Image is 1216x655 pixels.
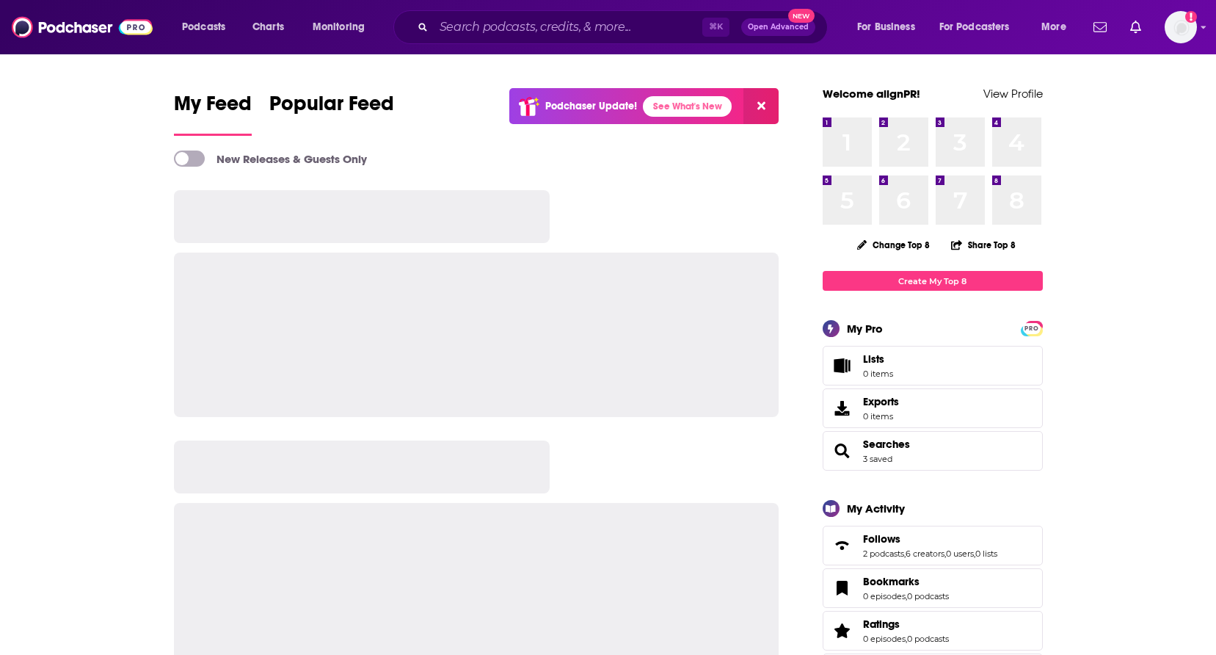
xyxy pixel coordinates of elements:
[863,352,893,366] span: Lists
[823,271,1043,291] a: Create My Top 8
[174,151,367,167] a: New Releases & Guests Only
[1088,15,1113,40] a: Show notifications dropdown
[863,532,997,546] a: Follows
[847,502,905,515] div: My Activity
[1124,15,1147,40] a: Show notifications dropdown
[863,549,904,559] a: 2 podcasts
[828,355,857,376] span: Lists
[848,236,939,254] button: Change Top 8
[302,15,384,39] button: open menu
[939,17,1010,37] span: For Podcasters
[313,17,365,37] span: Monitoring
[269,91,394,136] a: Popular Feed
[946,549,974,559] a: 0 users
[863,369,893,379] span: 0 items
[823,611,1043,651] span: Ratings
[741,18,815,36] button: Open AdvancedNew
[823,526,1043,565] span: Follows
[702,18,729,37] span: ⌘ K
[857,17,915,37] span: For Business
[1023,322,1041,333] a: PRO
[944,549,946,559] span: ,
[863,575,949,588] a: Bookmarks
[434,15,702,39] input: Search podcasts, credits, & more...
[904,549,906,559] span: ,
[174,91,252,125] span: My Feed
[906,591,907,601] span: ,
[828,578,857,598] a: Bookmarks
[863,411,899,421] span: 0 items
[907,634,949,644] a: 0 podcasts
[643,96,732,117] a: See What's New
[863,634,906,644] a: 0 episodes
[1165,11,1197,43] img: User Profile
[974,549,975,559] span: ,
[906,549,944,559] a: 6 creators
[847,322,883,336] div: My Pro
[828,441,857,461] a: Searches
[545,100,637,112] p: Podchaser Update!
[863,395,899,408] span: Exports
[983,87,1043,101] a: View Profile
[823,388,1043,428] a: Exports
[823,87,920,101] a: Welcome alignPR!
[847,15,933,39] button: open menu
[243,15,293,39] a: Charts
[828,535,857,556] a: Follows
[1031,15,1085,39] button: open menu
[172,15,244,39] button: open menu
[12,13,153,41] img: Podchaser - Follow, Share and Rate Podcasts
[1165,11,1197,43] span: Logged in as alignPR
[1165,11,1197,43] button: Show profile menu
[863,438,910,451] a: Searches
[863,575,920,588] span: Bookmarks
[182,17,225,37] span: Podcasts
[788,9,815,23] span: New
[950,231,1016,259] button: Share Top 8
[407,10,842,44] div: Search podcasts, credits, & more...
[906,634,907,644] span: ,
[748,23,809,31] span: Open Advanced
[863,454,892,464] a: 3 saved
[828,398,857,419] span: Exports
[863,618,949,631] a: Ratings
[1023,323,1041,334] span: PRO
[828,620,857,641] a: Ratings
[863,352,884,366] span: Lists
[863,532,900,546] span: Follows
[252,17,284,37] span: Charts
[823,431,1043,471] span: Searches
[863,591,906,601] a: 0 episodes
[1185,11,1197,23] svg: Add a profile image
[907,591,949,601] a: 0 podcasts
[269,91,394,125] span: Popular Feed
[174,91,252,136] a: My Feed
[823,346,1043,386] a: Lists
[1041,17,1066,37] span: More
[863,618,900,631] span: Ratings
[975,549,997,559] a: 0 lists
[930,15,1031,39] button: open menu
[823,568,1043,608] span: Bookmarks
